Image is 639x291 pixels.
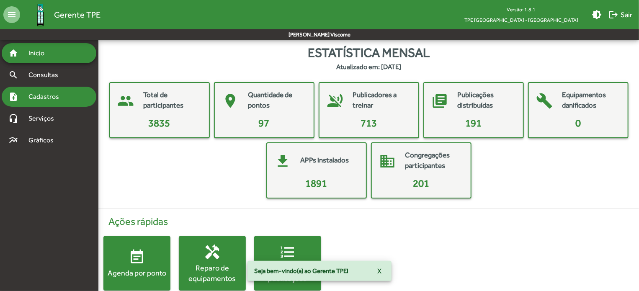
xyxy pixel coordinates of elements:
[532,88,557,113] mat-icon: build
[458,90,515,111] mat-card-title: Publicações distribuídas
[54,8,100,21] span: Gerente TPE
[103,216,634,228] h4: Ações rápidas
[279,243,296,260] mat-icon: format_list_numbered
[23,92,70,102] span: Cadastros
[113,88,139,113] mat-icon: people
[608,10,618,20] mat-icon: logout
[323,88,348,113] mat-icon: voice_over_off
[8,135,18,145] mat-icon: multiline_chart
[308,43,430,62] span: Estatística mensal
[8,113,18,124] mat-icon: headset_mic
[23,135,65,145] span: Gráficos
[179,236,246,291] button: Reparo de equipamentos
[271,149,296,174] mat-icon: get_app
[149,117,170,129] span: 3835
[301,155,349,166] mat-card-title: APPs instalados
[259,117,270,129] span: 97
[562,90,619,111] mat-card-title: Equipamentos danificados
[575,117,581,129] span: 0
[375,149,400,174] mat-icon: domain
[129,249,145,265] mat-icon: event_note
[103,236,170,291] button: Agenda por ponto
[8,48,18,58] mat-icon: home
[458,4,585,15] div: Versão: 1.8.1
[23,113,65,124] span: Serviços
[248,90,305,111] mat-card-title: Quantidade de pontos
[3,6,20,23] mat-icon: menu
[144,90,201,111] mat-card-title: Total de participantes
[465,117,482,129] span: 191
[377,263,381,278] span: X
[371,263,388,278] button: X
[608,7,632,22] span: Sair
[413,178,429,189] span: 201
[8,70,18,80] mat-icon: search
[592,10,602,20] mat-icon: brightness_medium
[254,267,348,275] span: Seja bem-vindo(a) ao Gerente TPE!
[23,70,69,80] span: Consultas
[353,90,410,111] mat-card-title: Publicadores a treinar
[361,117,377,129] span: 713
[428,88,453,113] mat-icon: library_books
[605,7,636,22] button: Sair
[306,178,327,189] span: 1891
[179,262,246,283] div: Reparo de equipamentos
[254,236,321,291] button: Diário de publicações
[23,48,57,58] span: Início
[27,1,54,28] img: Logo
[204,243,221,260] mat-icon: handyman
[458,15,585,25] span: TPE [GEOGRAPHIC_DATA] - [GEOGRAPHIC_DATA]
[218,88,243,113] mat-icon: place
[20,1,100,28] a: Gerente TPE
[103,268,170,278] div: Agenda por ponto
[8,92,18,102] mat-icon: note_add
[405,150,462,171] mat-card-title: Congregações participantes
[336,62,401,72] strong: Atualizado em: [DATE]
